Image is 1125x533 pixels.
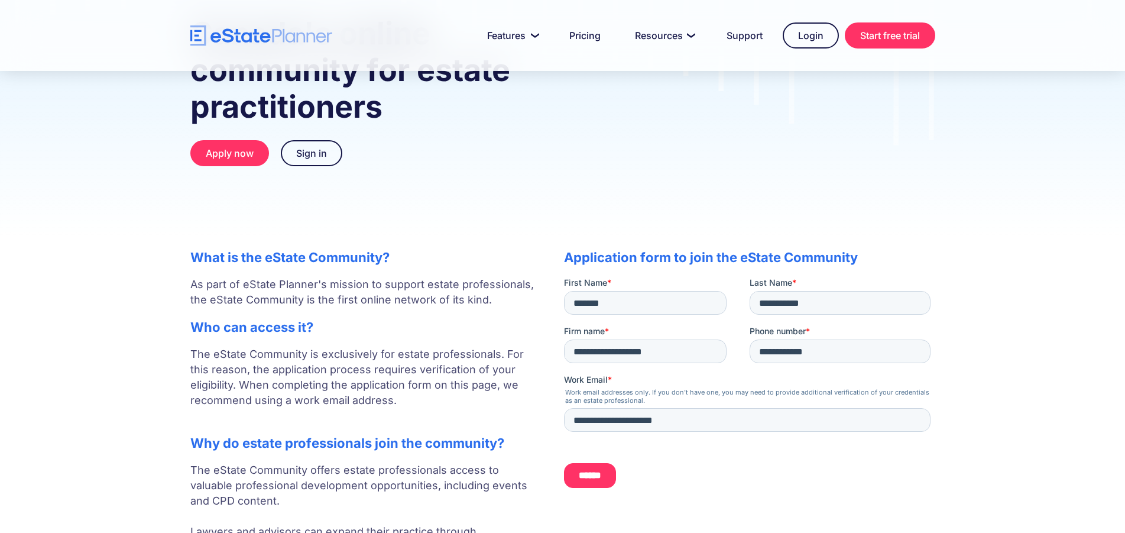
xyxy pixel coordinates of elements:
[555,24,615,47] a: Pricing
[473,24,549,47] a: Features
[190,319,540,335] h2: Who can access it?
[190,347,540,424] p: The eState Community is exclusively for estate professionals. For this reason, the application pr...
[712,24,777,47] a: Support
[564,250,935,265] h2: Application form to join the eState Community
[783,22,839,49] a: Login
[190,435,540,451] h2: Why do estate professionals join the community?
[190,25,332,46] a: home
[281,140,342,166] a: Sign in
[190,250,540,265] h2: What is the eState Community?
[190,277,540,308] p: As part of eState Planner's mission to support estate professionals, the eState Community is the ...
[845,22,935,49] a: Start free trial
[621,24,706,47] a: Resources
[564,277,935,498] iframe: Form 0
[190,140,269,166] a: Apply now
